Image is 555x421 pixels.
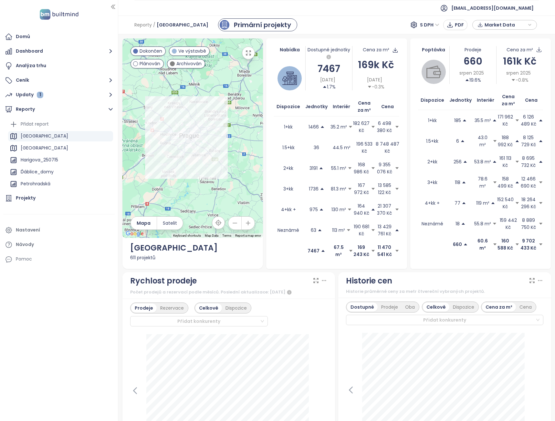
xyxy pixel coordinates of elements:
p: 196 533 Kč [353,140,376,155]
span: caret-up [515,180,519,185]
a: Report a map error [235,234,261,237]
span: caret-up [319,207,324,212]
p: 77 [455,200,460,207]
p: 171 962 Kč [497,113,514,128]
span: caret-up [463,242,468,247]
span: caret-down [539,180,543,185]
div: Pomoc [3,253,115,266]
div: Petrohradská [8,179,113,189]
td: 1+kk [274,117,303,137]
p: 81.3 m² [331,185,346,192]
td: 1.5+kk [418,131,447,151]
div: Rychlost prodeje [130,275,197,287]
div: Petrohradská [21,180,50,188]
div: 611 projektů [130,254,256,261]
span: caret-up [371,207,375,212]
a: primary [218,18,297,31]
span: caret-up [321,249,325,253]
p: 182 627 Kč [353,120,370,134]
a: Nastavení [3,224,115,237]
td: 2+kk [418,151,447,172]
div: [GEOGRAPHIC_DATA] [8,143,113,153]
span: Ve výstavbě [178,47,206,55]
p: 63 [311,227,316,234]
div: Přidat report [8,119,113,129]
p: 43.0 m² [474,134,491,148]
p: 113 m² [332,227,345,234]
button: Reporty [3,103,115,116]
a: Projekty [3,192,115,205]
p: 53.8 m² [474,158,491,165]
p: 161 113 Kč [497,155,514,169]
span: caret-down [371,228,375,232]
th: Cena za m² [353,97,376,117]
div: Poptávka [418,46,449,53]
span: / [153,19,155,31]
td: 2+kk [274,158,303,179]
p: 60.6 m² [474,237,491,252]
div: 169k Kč [352,57,399,72]
span: caret-up [539,159,543,164]
div: Cena za m² [507,46,533,53]
a: Domů [3,30,115,43]
th: Jednotky [303,97,330,117]
p: 152 540 Kč [497,196,514,210]
p: 44.5 m² [333,144,351,151]
a: Návody [3,238,115,251]
span: caret-up [318,228,322,232]
span: caret-up [539,118,543,123]
div: Oba [402,303,418,312]
div: Cena [516,303,535,312]
p: 119 m² [476,200,489,207]
p: 21 307 370 Kč [375,202,393,217]
span: caret-up [460,139,465,143]
p: 1736 [309,185,319,192]
div: Nabídka [274,46,305,53]
div: [GEOGRAPHIC_DATA] [8,131,113,141]
p: 9 355 076 Kč [375,161,393,175]
span: caret-up [461,221,466,226]
span: caret-down [515,118,519,123]
button: Dashboard [3,45,115,58]
span: caret-down [539,201,543,205]
span: Market Data [485,20,526,30]
div: 1 [37,92,43,98]
span: caret-down [515,159,519,164]
p: 13 585 122 Kč [375,182,393,196]
p: 190 681 Kč [353,223,370,237]
div: button [476,20,533,30]
span: caret-down [395,207,399,212]
span: [GEOGRAPHIC_DATA] [157,19,208,31]
span: S DPH [420,20,439,30]
span: [DATE] [367,76,382,83]
span: caret-up [492,118,497,123]
span: Plánován [140,60,160,67]
span: caret-up [322,85,327,89]
p: 169 243 Kč [353,244,370,258]
span: caret-down [539,242,543,247]
span: caret-down [493,139,497,143]
p: 18 264 296 Kč [519,196,538,210]
p: 55.1 m² [331,165,346,172]
p: 185 [454,117,461,124]
div: -0.3% [367,83,384,90]
p: 167 972 Kč [353,182,370,196]
span: caret-down [348,187,352,191]
p: 975 [309,206,318,213]
span: caret-up [462,201,466,205]
div: Harigova_250715 [8,155,113,165]
th: Jednotky [447,90,474,110]
th: Cena [519,90,543,110]
span: caret-down [371,249,375,253]
div: Prodeje [450,46,496,53]
img: wallet [426,65,441,79]
div: 660 [450,54,496,69]
div: Celkově [195,303,222,313]
div: Updaty [16,91,43,99]
span: caret-up [462,180,466,185]
span: caret-down [349,249,353,253]
span: caret-down [515,201,519,205]
div: Cena za m² [363,46,389,53]
td: 4+kk + [274,199,303,220]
